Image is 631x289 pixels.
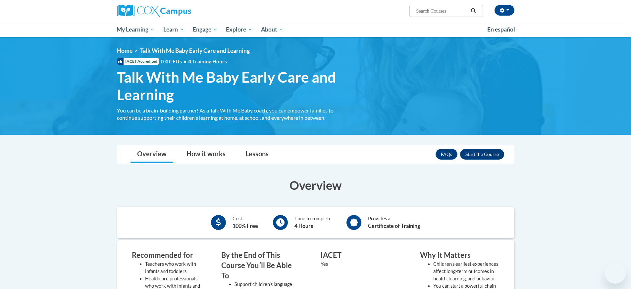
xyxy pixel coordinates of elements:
div: Cost [233,215,258,230]
span: Explore [226,26,252,34]
div: Time to complete [294,215,332,230]
button: Search [468,7,478,15]
span: En español [487,26,515,33]
span: • [184,58,186,64]
b: 100% Free [233,223,258,229]
a: How it works [180,146,232,163]
h3: IACET [321,250,400,260]
iframe: Button to launch messaging window [605,262,626,284]
h3: By the End of This Course Youʹll Be Able To [221,250,301,281]
h3: Recommended for [132,250,201,260]
button: Account Settings [495,5,514,16]
a: Cox Campus [117,5,243,17]
button: Enroll [460,149,504,160]
input: Search Courses [415,7,468,15]
a: Home [117,47,132,54]
h3: Why It Matters [420,250,500,260]
div: You can be a brain-building partner! As a Talk With Me Baby coach, you can empower families to co... [117,107,345,121]
span: Learn [163,26,184,34]
li: Teachers who work with infants and toddlers [145,260,201,275]
span: Talk With Me Baby Early Care and Learning [140,47,250,54]
a: Learn [159,22,188,37]
span: Talk With Me Baby Early Care and Learning [117,68,345,104]
span: About [261,26,284,34]
span: IACET Accredited [117,58,159,65]
a: Explore [222,22,257,37]
a: FAQs [436,149,457,160]
a: Lessons [239,146,275,163]
li: Children's earliest experiences affect long-term outcomes in health, learning, and behavior [433,260,500,282]
img: Cox Campus [117,5,191,17]
a: About [257,22,288,37]
span: My Learning [117,26,155,34]
b: 4 Hours [294,223,313,229]
a: Engage [188,22,222,37]
span: Engage [193,26,218,34]
a: Overview [131,146,173,163]
span: 4 Training Hours [188,58,227,64]
span: 0.4 CEUs [161,58,227,65]
value: Yes [321,261,328,267]
div: Provides a [368,215,420,230]
a: En español [483,23,519,36]
h3: Overview [117,177,514,193]
b: Certificate of Training [368,223,420,229]
a: My Learning [113,22,159,37]
div: Main menu [107,22,524,37]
